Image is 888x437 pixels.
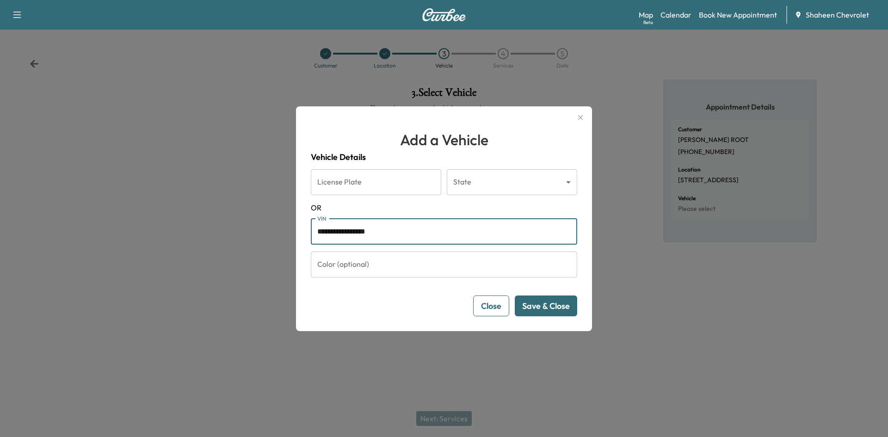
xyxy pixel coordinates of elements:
a: Book New Appointment [699,9,777,20]
a: Calendar [660,9,691,20]
img: Curbee Logo [422,8,466,21]
button: Save & Close [515,295,577,316]
div: Beta [643,19,653,26]
span: Shaheen Chevrolet [806,9,869,20]
label: VIN [317,215,327,222]
button: Close [473,295,509,316]
a: MapBeta [639,9,653,20]
h1: Add a Vehicle [311,129,577,151]
h4: Vehicle Details [311,151,577,164]
span: OR [311,202,577,213]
